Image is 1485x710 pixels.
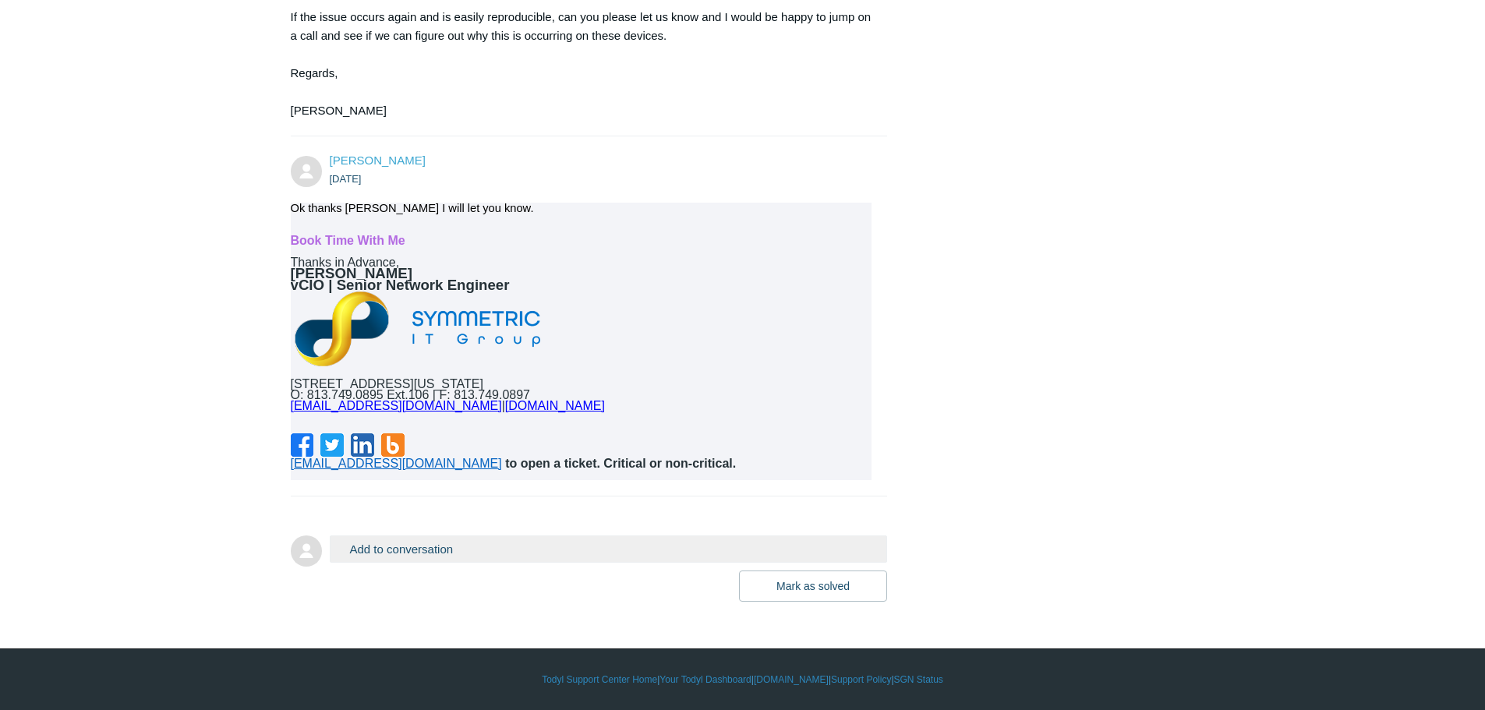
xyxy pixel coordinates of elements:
[291,277,510,293] b: vCIO | Senior Network Engineer
[831,673,891,687] a: Support Policy
[330,173,362,185] time: 09/24/2025, 16:19
[894,673,943,687] a: SGN Status
[291,203,872,214] div: Ok thanks [PERSON_NAME] I will let you know.
[291,399,502,412] a: [EMAIL_ADDRESS][DOMAIN_NAME]
[291,457,502,470] a: [EMAIL_ADDRESS][DOMAIN_NAME]
[291,234,405,247] a: Book Time With Me
[291,388,531,401] span: O: 813.749.0895 Ext.106 | F: 813.749.0897
[505,399,605,412] a: [DOMAIN_NAME]
[739,570,887,602] button: Mark as solved
[502,399,505,412] span: |
[330,154,426,167] span: Jemar Saunders
[542,673,657,687] a: Todyl Support Center Home
[505,457,736,470] b: to open a ticket. Critical or non-critical.
[291,256,400,269] span: Thanks in Advance,
[659,673,751,687] a: Your Todyl Dashboard
[291,377,483,390] span: [STREET_ADDRESS][US_STATE]
[754,673,829,687] a: [DOMAIN_NAME]
[291,265,413,281] b: [PERSON_NAME]
[330,154,426,167] a: [PERSON_NAME]
[291,673,1195,687] div: | | | |
[330,535,888,563] button: Add to conversation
